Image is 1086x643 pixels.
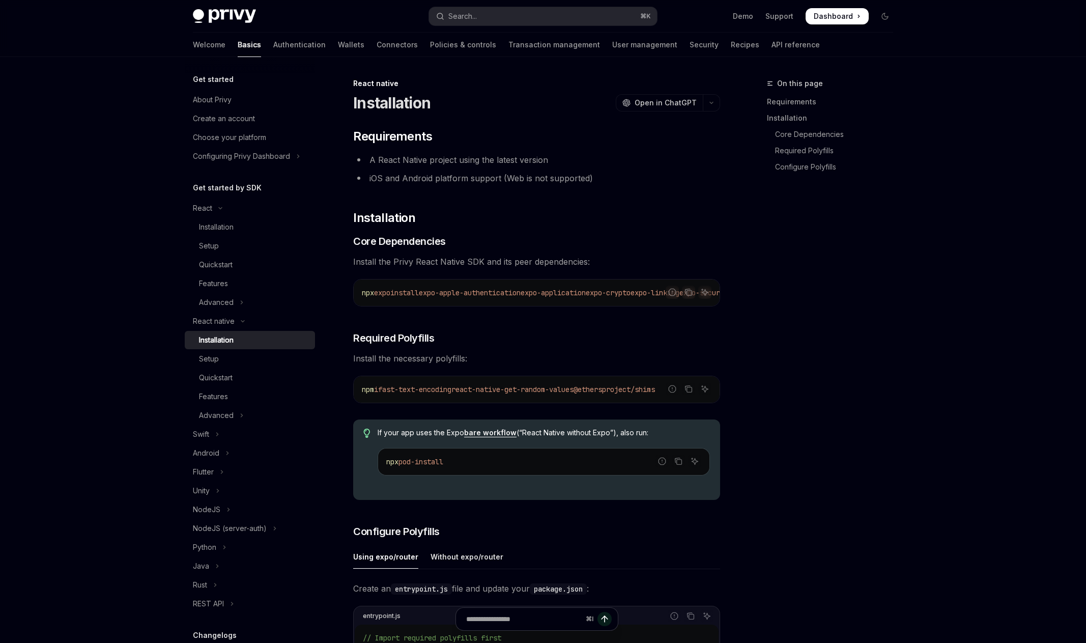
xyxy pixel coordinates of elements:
span: npm [362,385,374,394]
a: Support [765,11,793,21]
div: Without expo/router [431,545,503,569]
a: Installation [185,331,315,349]
span: npx [362,288,374,297]
span: i [374,385,378,394]
div: Choose your platform [193,131,266,144]
span: expo-linking [631,288,679,297]
div: Installation [199,221,234,233]
span: Dashboard [814,11,853,21]
a: Features [185,387,315,406]
span: expo-secure-store [679,288,749,297]
span: Create an file and update your : [353,581,720,596]
div: Swift [193,428,209,440]
div: About Privy [193,94,232,106]
div: React [193,202,212,214]
button: Toggle Python section [185,538,315,556]
a: Wallets [338,33,364,57]
a: Security [690,33,719,57]
div: React native [193,315,235,327]
span: If your app uses the Expo (“React Native without Expo”), also run: [378,428,710,438]
span: ⌘ K [640,12,651,20]
a: Required Polyfills [767,143,901,159]
button: Ask AI [698,382,711,396]
span: Requirements [353,128,432,145]
a: Policies & controls [430,33,496,57]
button: Toggle REST API section [185,595,315,613]
span: install [390,288,419,297]
code: entrypoint.js [391,583,452,595]
button: Ask AI [688,455,701,468]
button: Open search [429,7,657,25]
div: Flutter [193,466,214,478]
button: Copy the contents from the code block [682,382,695,396]
div: Android [193,447,219,459]
a: Quickstart [185,256,315,274]
div: Advanced [199,409,234,422]
a: Dashboard [806,8,869,24]
a: Configure Polyfills [767,159,901,175]
span: Required Polyfills [353,331,434,345]
a: Connectors [377,33,418,57]
div: Features [199,277,228,290]
div: Quickstart [199,259,233,271]
button: Report incorrect code [666,382,679,396]
button: Toggle Configuring Privy Dashboard section [185,147,315,165]
button: Toggle NodeJS section [185,500,315,519]
div: Installation [199,334,234,346]
a: Features [185,274,315,293]
span: expo [374,288,390,297]
a: Transaction management [508,33,600,57]
span: fast-text-encoding [378,385,451,394]
h5: Get started by SDK [193,182,262,194]
button: Toggle dark mode [877,8,893,24]
div: Python [193,541,216,553]
button: Ask AI [698,286,711,299]
button: Toggle Advanced section [185,406,315,425]
div: Create an account [193,113,255,125]
a: Demo [733,11,753,21]
a: Core Dependencies [767,126,901,143]
button: Toggle NodeJS (server-auth) section [185,519,315,538]
span: Install the necessary polyfills: [353,351,720,366]
button: Toggle Android section [185,444,315,462]
span: On this page [777,77,823,90]
button: Report incorrect code [655,455,669,468]
button: Copy the contents from the code block [682,286,695,299]
a: Basics [238,33,261,57]
span: npx [386,457,398,466]
div: Features [199,390,228,403]
div: Advanced [199,296,234,309]
button: Toggle Unity section [185,482,315,500]
input: Ask a question... [466,608,582,630]
span: expo-application [521,288,586,297]
h5: Get started [193,73,234,86]
span: Open in ChatGPT [635,98,697,108]
button: Toggle Swift section [185,425,315,443]
button: Toggle React native section [185,312,315,330]
a: Setup [185,237,315,255]
span: Configure Polyfills [353,524,440,539]
a: User management [612,33,677,57]
a: Installation [767,110,901,126]
a: bare workflow [464,428,517,437]
div: Unity [193,485,210,497]
a: API reference [771,33,820,57]
button: Copy the contents from the code block [672,455,685,468]
a: Setup [185,350,315,368]
button: Toggle Rust section [185,576,315,594]
span: expo-crypto [586,288,631,297]
a: About Privy [185,91,315,109]
button: Toggle React section [185,199,315,217]
svg: Tip [363,429,370,438]
button: Toggle Flutter section [185,463,315,481]
span: Core Dependencies [353,234,446,248]
button: Toggle Java section [185,557,315,575]
button: Report incorrect code [666,286,679,299]
button: Toggle Advanced section [185,293,315,312]
span: pod-install [398,457,443,466]
button: Send message [597,612,612,626]
div: NodeJS [193,504,220,516]
a: Choose your platform [185,128,315,147]
a: Recipes [731,33,759,57]
a: Welcome [193,33,225,57]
